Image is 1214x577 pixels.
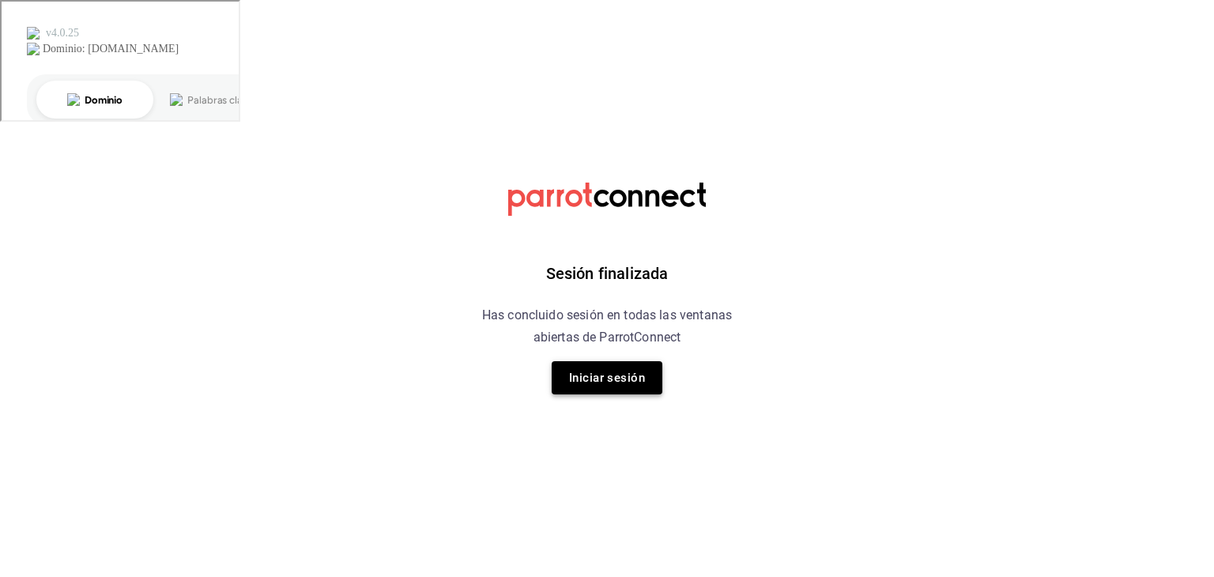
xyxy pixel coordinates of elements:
img: website_grey.svg [25,41,38,54]
h6: Has concluido sesión en todas las ventanas abiertas de ParrotConnect [462,304,752,349]
button: Iniciar sesión [552,361,662,394]
img: tab_domain_overview_orange.svg [66,92,78,104]
div: Dominio [83,93,121,104]
img: logo_orange.svg [25,25,38,38]
div: v 4.0.25 [44,25,77,38]
h6: Sesión finalizada [546,261,669,286]
img: tab_keywords_by_traffic_grey.svg [168,92,181,104]
div: Palabras clave [186,93,251,104]
div: Dominio: [DOMAIN_NAME] [41,41,177,54]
